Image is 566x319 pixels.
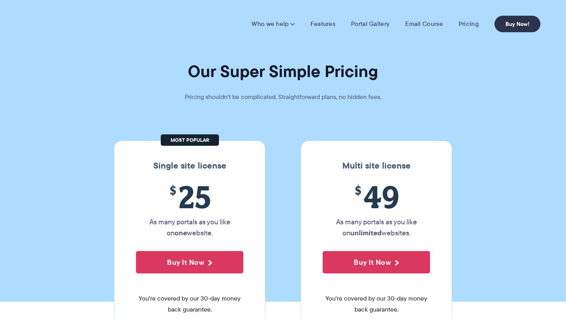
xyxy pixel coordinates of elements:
[136,179,243,214] span: 25
[351,20,390,28] a: Portal Gallery
[459,20,479,28] a: Pricing
[165,92,401,103] p: Pricing shouldn't be complicated. Straightforward plans, no hidden fees.
[309,161,444,171] h3: Multi site license
[136,251,243,273] button: Buy It Now
[494,16,540,32] a: Buy Now!
[405,20,443,28] a: Email Course
[252,20,294,28] a: Who we help
[323,251,430,273] button: Buy It Now
[350,227,382,238] strong: unlimited
[323,293,430,315] span: You're covered by our 30-day money back guarantee.
[136,216,243,238] p: As many portals as you like on website.
[323,216,430,238] p: As many portals as you like on websites.
[136,293,243,315] span: You're covered by our 30-day money back guarantee.
[311,20,335,28] a: Features
[122,161,257,171] h3: Single site license
[323,179,430,214] span: 49
[175,227,187,238] strong: one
